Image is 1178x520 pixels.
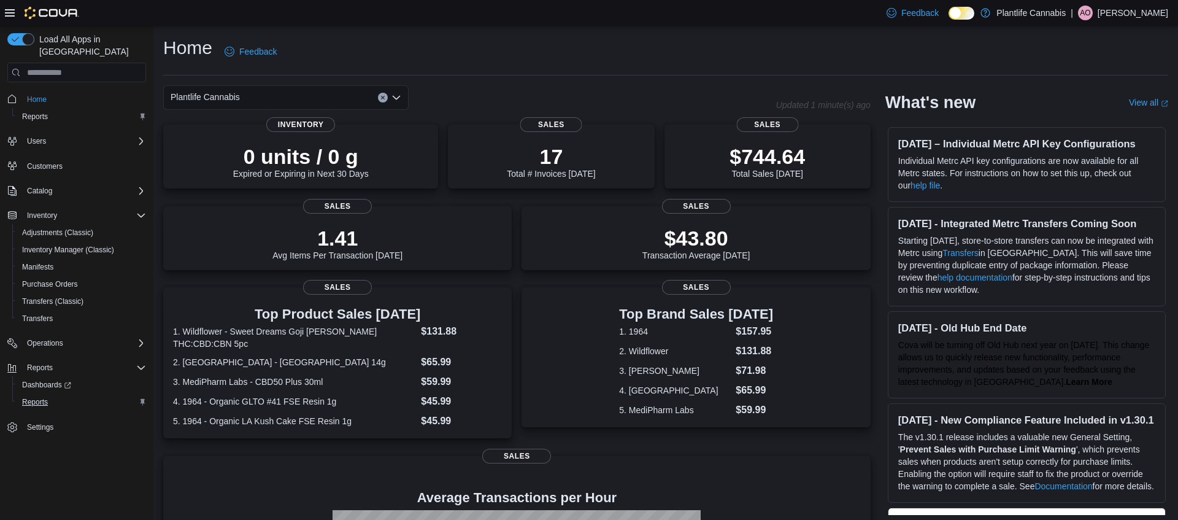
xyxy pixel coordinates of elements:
[898,217,1155,230] h3: [DATE] - Integrated Metrc Transfers Coming Soon
[900,444,1076,454] strong: Prevent Sales with Purchase Limit Warning
[1129,98,1168,107] a: View allExternal link
[1066,377,1112,387] a: Learn More
[736,117,798,132] span: Sales
[421,355,502,370] dd: $65.99
[17,260,146,274] span: Manifests
[882,1,944,25] a: Feedback
[173,415,416,427] dt: 5. 1964 - Organic LA Kush Cake FSE Resin 1g
[910,180,940,190] a: help file
[2,182,151,200] button: Catalog
[173,491,861,505] h4: Average Transactions per Hour
[220,39,282,64] a: Feedback
[2,133,151,150] button: Users
[7,85,146,468] nav: Complex example
[17,109,53,124] a: Reports
[619,325,731,338] dt: 1. 1964
[22,134,146,149] span: Users
[22,92,52,107] a: Home
[2,418,151,436] button: Settings
[937,273,1012,282] a: help documentation
[2,359,151,376] button: Reports
[12,293,151,310] button: Transfers (Classic)
[233,144,369,179] div: Expired or Expiring in Next 30 Days
[12,276,151,293] button: Purchase Orders
[17,294,146,309] span: Transfers (Classic)
[171,90,240,104] span: Plantlife Cannabis
[898,235,1155,296] p: Starting [DATE], store-to-store transfers can now be integrated with Metrc using in [GEOGRAPHIC_D...
[22,336,68,351] button: Operations
[642,226,750,260] div: Transaction Average [DATE]
[17,395,53,409] a: Reports
[12,258,151,276] button: Manifests
[12,376,151,394] a: Dashboards
[17,225,146,240] span: Adjustments (Classic)
[2,207,151,224] button: Inventory
[12,224,151,241] button: Adjustments (Classic)
[17,243,146,257] span: Inventory Manager (Classic)
[942,248,979,258] a: Transfers
[27,95,47,104] span: Home
[898,340,1149,387] span: Cova will be turning off Old Hub next year on [DATE]. This change allows us to quickly release ne...
[421,414,502,429] dd: $45.99
[27,338,63,348] span: Operations
[22,380,71,390] span: Dashboards
[421,394,502,409] dd: $45.99
[898,155,1155,192] p: Individual Metrc API key configurations are now available for all Metrc states. For instructions ...
[736,383,773,398] dd: $65.99
[239,45,277,58] span: Feedback
[736,363,773,378] dd: $71.98
[507,144,595,179] div: Total # Invoices [DATE]
[17,294,88,309] a: Transfers (Classic)
[17,311,146,326] span: Transfers
[22,158,146,174] span: Customers
[901,7,939,19] span: Feedback
[898,414,1155,426] h3: [DATE] - New Compliance Feature Included in v1.30.1
[17,378,146,392] span: Dashboards
[736,324,773,339] dd: $157.95
[619,307,773,322] h3: Top Brand Sales [DATE]
[17,225,98,240] a: Adjustments (Classic)
[1080,6,1090,20] span: AO
[421,374,502,389] dd: $59.99
[2,157,151,175] button: Customers
[163,36,212,60] h1: Home
[736,403,773,417] dd: $59.99
[22,245,114,255] span: Inventory Manager (Classic)
[22,134,51,149] button: Users
[17,378,76,392] a: Dashboards
[642,226,750,250] p: $43.80
[27,186,52,196] span: Catalog
[421,324,502,339] dd: $131.88
[272,226,402,250] p: 1.41
[22,314,53,324] span: Transfers
[17,395,146,409] span: Reports
[173,325,416,350] dt: 1. Wildflower - Sweet Dreams Goji [PERSON_NAME] THC:CBD:CBN 5pc
[1098,6,1168,20] p: [PERSON_NAME]
[22,360,146,375] span: Reports
[27,161,63,171] span: Customers
[22,397,48,407] span: Reports
[996,6,1066,20] p: Plantlife Cannabis
[27,422,53,432] span: Settings
[507,144,595,169] p: 17
[22,184,146,198] span: Catalog
[25,7,79,19] img: Cova
[378,93,388,103] button: Clear input
[12,241,151,258] button: Inventory Manager (Classic)
[22,262,53,272] span: Manifests
[303,199,372,214] span: Sales
[173,376,416,388] dt: 3. MediPharm Labs - CBD50 Plus 30ml
[22,419,146,435] span: Settings
[22,184,57,198] button: Catalog
[22,420,58,435] a: Settings
[27,211,57,220] span: Inventory
[17,277,83,292] a: Purchase Orders
[233,144,369,169] p: 0 units / 0 g
[17,260,58,274] a: Manifests
[17,243,119,257] a: Inventory Manager (Classic)
[173,356,416,368] dt: 2. [GEOGRAPHIC_DATA] - [GEOGRAPHIC_DATA] 14g
[17,311,58,326] a: Transfers
[885,93,976,112] h2: What's new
